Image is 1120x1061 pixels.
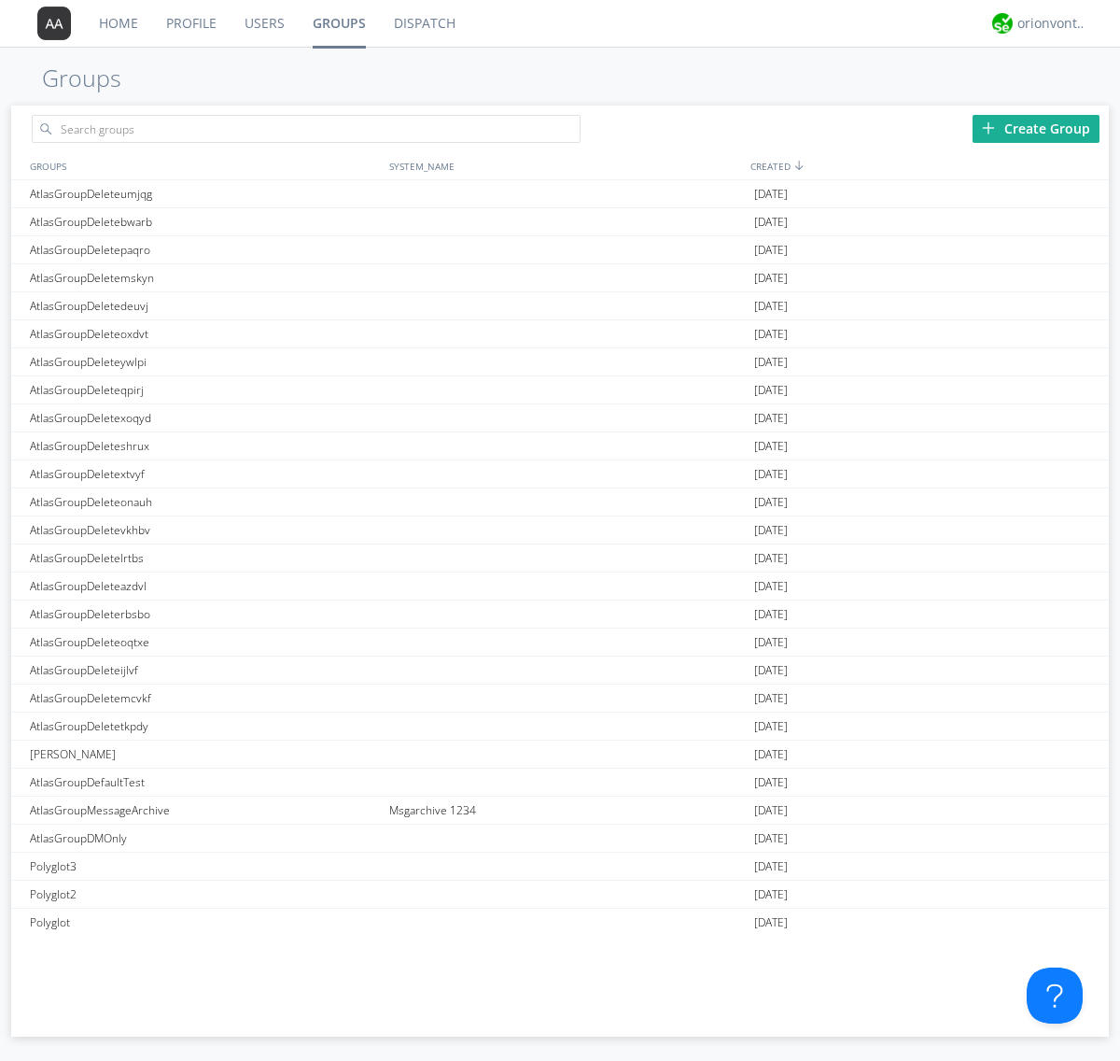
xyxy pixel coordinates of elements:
div: AtlasGroupDeleteijlvf [25,657,385,684]
a: AtlasGroupDeletebwarb[DATE] [11,208,1109,236]
span: [DATE] [754,741,788,769]
div: AtlasGroupDeleteoqtxe [25,629,385,656]
div: orionvontas+atlas+automation+org2 [1017,14,1087,33]
a: AtlasGroupDeletepaqro[DATE] [11,236,1109,264]
a: AtlasGroupDeleteumjqg[DATE] [11,180,1109,208]
div: AtlasGroupDMOnly [25,825,385,852]
div: AtlasGroupDeleteazdvl [25,573,385,600]
a: AtlasGroupDeleteijlvf[DATE] [11,657,1109,685]
a: AtlasGroupDeleteoqtxe[DATE] [11,629,1109,657]
div: Create Group [973,115,1099,143]
a: AtlasGroupDeletelrtbs[DATE] [11,545,1109,573]
a: AtlasGroupDefaultTest[DATE] [11,769,1109,797]
a: AtlasGroupDeleteqpirj[DATE] [11,376,1109,404]
span: [DATE] [754,404,788,432]
span: [DATE] [754,208,788,236]
div: AtlasGroupDeleteonauh [25,488,385,516]
iframe: Toggle Customer Support [1027,968,1083,1024]
span: [DATE] [754,769,788,797]
div: AtlasGroupDeletemskyn [25,264,385,291]
div: AtlasGroupDeletexoqyd [25,404,385,431]
a: AtlasGroupDeleterbsbo[DATE] [11,601,1109,629]
div: AtlasGroupDeleteqpirj [25,376,385,403]
a: AtlasGroupDeleteshrux[DATE] [11,432,1109,460]
span: [DATE] [754,376,788,404]
span: [DATE] [754,909,788,937]
a: AtlasGroupDeletemskyn[DATE] [11,264,1109,292]
div: AtlasGroupDeleterbsbo [25,601,385,628]
div: AtlasGroupDeletetkpdy [25,713,385,740]
span: [DATE] [754,657,788,685]
a: Polyglot2[DATE] [11,881,1109,909]
span: [DATE] [754,236,788,264]
span: [DATE] [754,432,788,460]
img: 373638.png [37,7,71,40]
div: AtlasGroupDeleteywlpi [25,348,385,375]
div: AtlasGroupDeleteoxdvt [25,320,385,347]
span: [DATE] [754,516,788,545]
span: [DATE] [754,488,788,516]
a: Polyglot[DATE] [11,909,1109,937]
div: AtlasGroupDeleteumjqg [25,180,385,207]
div: [PERSON_NAME] [25,741,385,768]
span: [DATE] [754,264,788,292]
div: AtlasGroupDeletedeuvj [25,292,385,319]
div: SYSTEM_NAME [385,152,746,179]
div: AtlasGroupDeletelrtbs [25,545,385,572]
img: 29d36aed6fa347d5a1537e7736e6aa13 [992,13,1013,34]
div: AtlasGroupDeletepaqro [25,236,385,263]
span: [DATE] [754,629,788,657]
div: AtlasGroupDeleteshrux [25,432,385,460]
div: Polyglot3 [25,853,385,880]
div: AtlasGroupDeletebwarb [25,208,385,235]
span: [DATE] [754,320,788,348]
span: [DATE] [754,180,788,208]
a: AtlasGroupDeleteonauh[DATE] [11,488,1109,516]
a: AtlasGroupDeletetkpdy[DATE] [11,713,1109,741]
span: [DATE] [754,713,788,741]
span: [DATE] [754,853,788,881]
div: GROUPS [25,152,380,179]
a: AtlasGroupDeletemcvkf[DATE] [11,685,1109,713]
div: Polyglot2 [25,881,385,908]
span: [DATE] [754,797,788,825]
span: [DATE] [754,881,788,909]
a: AtlasGroupDeleteazdvl[DATE] [11,573,1109,601]
a: AtlasGroupDeletevkhbv[DATE] [11,516,1109,545]
a: AtlasGroupDMOnly[DATE] [11,825,1109,853]
a: AtlasGroupDeletextvyf[DATE] [11,460,1109,488]
a: AtlasGroupDeleteoxdvt[DATE] [11,320,1109,348]
span: [DATE] [754,545,788,573]
span: [DATE] [754,460,788,488]
span: [DATE] [754,573,788,601]
div: CREATED [746,152,1109,179]
a: AtlasGroupDeleteywlpi[DATE] [11,348,1109,376]
a: AtlasGroupDeletexoqyd[DATE] [11,404,1109,432]
span: [DATE] [754,685,788,713]
div: Polyglot [25,909,385,936]
div: AtlasGroupMessageArchive [25,797,385,824]
a: AtlasGroupDeletedeuvj[DATE] [11,292,1109,320]
div: AtlasGroupDeletevkhbv [25,516,385,544]
span: [DATE] [754,348,788,376]
img: plus.svg [982,121,995,134]
a: AtlasGroupMessageArchiveMsgarchive 1234[DATE] [11,797,1109,825]
span: [DATE] [754,601,788,629]
span: [DATE] [754,292,788,320]
div: AtlasGroupDeletemcvkf [25,685,385,712]
input: Search groups [32,115,581,143]
a: Polyglot3[DATE] [11,853,1109,881]
a: [PERSON_NAME][DATE] [11,741,1109,769]
div: Msgarchive 1234 [385,797,749,824]
div: AtlasGroupDefaultTest [25,769,385,796]
div: AtlasGroupDeletextvyf [25,460,385,488]
span: [DATE] [754,825,788,853]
